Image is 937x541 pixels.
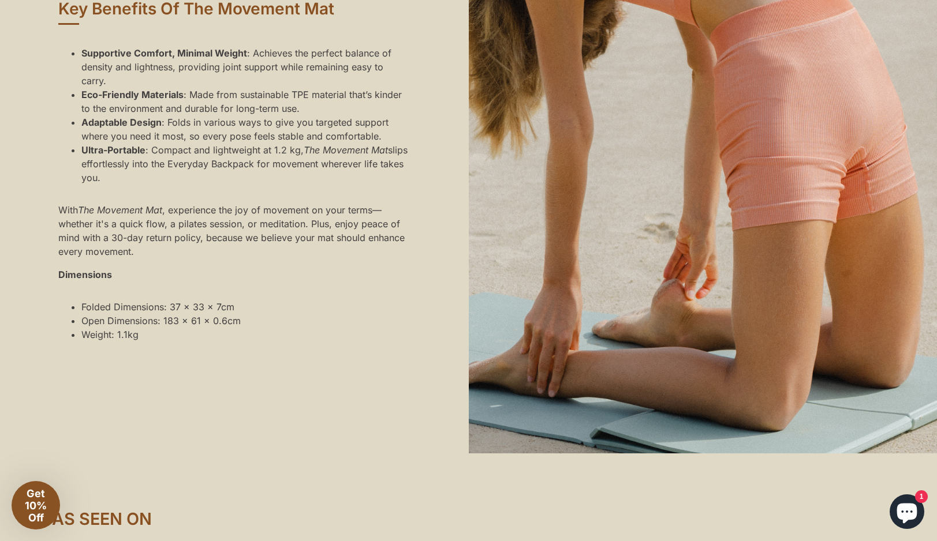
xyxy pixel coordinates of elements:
li: : Folds in various ways to give you targeted support where you need it most, so every pose feels ... [81,115,410,143]
li: : Compact and lightweight at 1.2 kg, slips effortlessly into the Everyday Backpack for movement w... [81,143,410,185]
strong: Eco-Friendly Materials [81,89,184,100]
inbox-online-store-chat: Shopify online store chat [886,494,928,532]
p: With , experience the joy of movement on your terms—whether it's a quick flow, a pilates session,... [58,203,410,258]
strong: Dimensions [58,269,112,280]
li: Open Dimensions: 183 x 61 x 0.6cm [81,314,241,328]
li: : Made from sustainable TPE material that’s kinder to the environment and durable for long-term use. [81,88,410,115]
span: Get 10% Off [25,487,47,524]
div: Get 10% Off [12,481,60,529]
em: The Movement Mat [304,144,388,156]
em: The Movement Mat [78,204,162,216]
strong: Adaptable Design [81,117,162,128]
strong: Ultra-Portable [81,144,145,156]
strong: Supportive Comfort, Minimal Weight [81,47,247,59]
li: Weight: 1.1kg [81,328,241,341]
li: Folded Dimensions: 37 x 33 x 7cm [81,300,241,314]
h2: AS SEEN ON [52,511,185,528]
li: : Achieves the perfect balance of density and lightness, providing joint support while remaining ... [81,46,410,88]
